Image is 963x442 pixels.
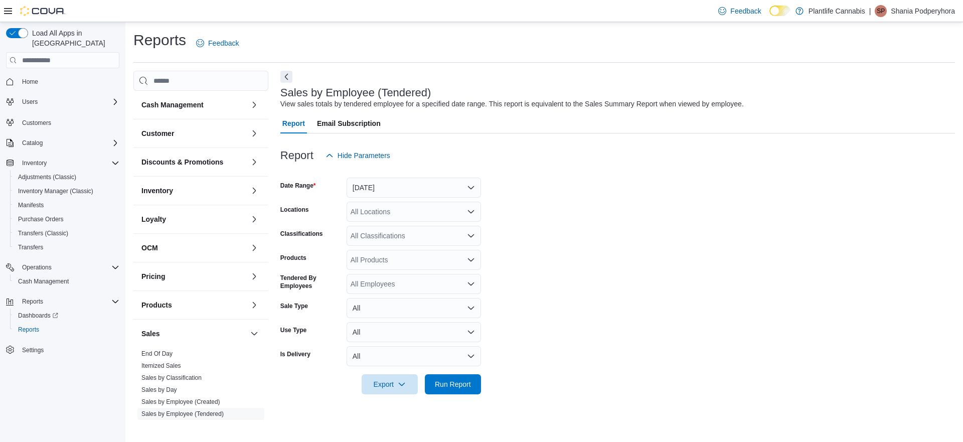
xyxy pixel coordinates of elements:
span: Export [368,374,412,394]
button: Sales [141,329,246,339]
button: Catalog [18,137,47,149]
button: Inventory [2,156,123,170]
h3: OCM [141,243,158,253]
button: Sales [248,328,260,340]
a: Manifests [14,199,48,211]
span: Transfers [18,243,43,251]
nav: Complex example [6,70,119,383]
span: Reports [18,296,119,308]
label: Classifications [280,230,323,238]
button: Open list of options [467,280,475,288]
button: Adjustments (Classic) [10,170,123,184]
button: Transfers [10,240,123,254]
span: Run Report [435,379,471,389]
span: Cash Management [14,275,119,287]
h3: Products [141,300,172,310]
button: Inventory [248,185,260,197]
span: Reports [18,326,39,334]
a: Purchase Orders [14,213,68,225]
span: Hide Parameters [338,151,390,161]
a: Inventory Manager (Classic) [14,185,97,197]
button: Run Report [425,374,481,394]
span: Settings [22,346,44,354]
button: Operations [18,261,56,273]
button: Inventory [141,186,246,196]
button: Open list of options [467,232,475,240]
button: OCM [141,243,246,253]
a: Cash Management [14,275,73,287]
button: Pricing [141,271,246,281]
button: Discounts & Promotions [248,156,260,168]
button: Users [18,96,42,108]
button: Reports [10,323,123,337]
span: SP [877,5,885,17]
button: Cash Management [10,274,123,288]
h3: Sales [141,329,160,339]
span: Inventory [22,159,47,167]
span: Reports [22,298,43,306]
button: Reports [2,294,123,309]
span: Sales by Day [141,386,177,394]
button: All [347,346,481,366]
span: Adjustments (Classic) [14,171,119,183]
span: Email Subscription [317,113,381,133]
h3: Customer [141,128,174,138]
span: Transfers (Classic) [14,227,119,239]
a: Sales by Employee (Tendered) [141,410,224,417]
button: Open list of options [467,256,475,264]
button: Discounts & Promotions [141,157,246,167]
span: Dashboards [14,310,119,322]
h3: Inventory [141,186,173,196]
label: Date Range [280,182,316,190]
button: All [347,322,481,342]
button: Customers [2,115,123,129]
span: Transfers [14,241,119,253]
span: Load All Apps in [GEOGRAPHIC_DATA] [28,28,119,48]
a: Settings [18,344,48,356]
button: Products [141,300,246,310]
span: Adjustments (Classic) [18,173,76,181]
a: Home [18,76,42,88]
label: Use Type [280,326,306,334]
a: Reports [14,324,43,336]
h3: Cash Management [141,100,204,110]
a: Sales by Classification [141,374,202,381]
button: Cash Management [248,99,260,111]
button: Inventory [18,157,51,169]
span: Dashboards [18,312,58,320]
span: Sales by Invoice [141,422,185,430]
span: Operations [22,263,52,271]
button: Pricing [248,270,260,282]
span: Users [22,98,38,106]
label: Sale Type [280,302,308,310]
span: Report [282,113,305,133]
span: Customers [18,116,119,128]
span: Itemized Sales [141,362,181,370]
button: [DATE] [347,178,481,198]
button: OCM [248,242,260,254]
button: Cash Management [141,100,246,110]
span: Sales by Classification [141,374,202,382]
button: Hide Parameters [322,145,394,166]
a: Feedback [192,33,243,53]
h3: Discounts & Promotions [141,157,223,167]
span: Manifests [14,199,119,211]
button: Products [248,299,260,311]
span: Cash Management [18,277,69,285]
p: | [869,5,871,17]
input: Dark Mode [769,6,790,16]
a: Customers [18,117,55,129]
span: Inventory [18,157,119,169]
span: Manifests [18,201,44,209]
h3: Sales by Employee (Tendered) [280,87,431,99]
a: Transfers [14,241,47,253]
button: Open list of options [467,208,475,216]
span: Sales by Employee (Created) [141,398,220,406]
button: All [347,298,481,318]
button: Home [2,74,123,89]
button: Reports [18,296,47,308]
span: Reports [14,324,119,336]
label: Is Delivery [280,350,310,358]
a: Dashboards [10,309,123,323]
a: Sales by Employee (Created) [141,398,220,405]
